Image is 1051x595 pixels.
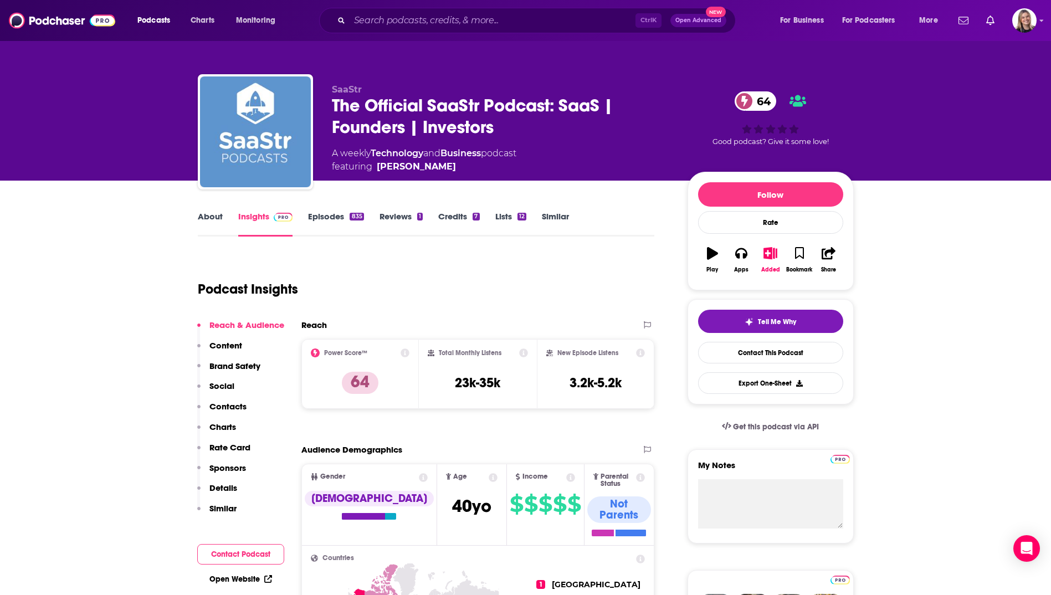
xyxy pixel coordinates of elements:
[814,240,843,280] button: Share
[209,463,246,473] p: Sponsors
[377,160,456,173] a: Jason Lemkin
[786,266,812,273] div: Bookmark
[557,349,618,357] h2: New Episode Listens
[706,7,726,17] span: New
[698,182,843,207] button: Follow
[524,495,537,513] span: $
[842,13,895,28] span: For Podcasters
[830,576,850,584] img: Podchaser Pro
[209,401,247,412] p: Contacts
[228,12,290,29] button: open menu
[830,453,850,464] a: Pro website
[380,211,423,237] a: Reviews1
[785,240,814,280] button: Bookmark
[772,12,838,29] button: open menu
[200,76,311,187] img: The Official SaaStr Podcast: SaaS | Founders | Investors
[587,496,652,523] div: Not Parents
[455,375,500,391] h3: 23k-35k
[209,483,237,493] p: Details
[712,137,829,146] span: Good podcast? Give it some love!
[713,413,828,440] a: Get this podcast via API
[698,310,843,333] button: tell me why sparkleTell Me Why
[236,13,275,28] span: Monitoring
[209,442,250,453] p: Rate Card
[1012,8,1037,33] button: Show profile menu
[821,266,836,273] div: Share
[322,555,354,562] span: Countries
[440,148,481,158] a: Business
[197,442,250,463] button: Rate Card
[209,361,260,371] p: Brand Safety
[332,147,516,173] div: A weekly podcast
[698,342,843,363] a: Contact This Podcast
[320,473,345,480] span: Gender
[698,240,727,280] button: Play
[198,211,223,237] a: About
[452,495,491,517] span: 40 yo
[954,11,973,30] a: Show notifications dropdown
[197,340,242,361] button: Content
[183,12,221,29] a: Charts
[1012,8,1037,33] img: User Profile
[706,266,718,273] div: Play
[698,460,843,479] label: My Notes
[371,148,423,158] a: Technology
[539,495,552,513] span: $
[274,213,293,222] img: Podchaser Pro
[536,580,545,589] span: 1
[197,381,234,401] button: Social
[733,422,819,432] span: Get this podcast via API
[761,266,780,273] div: Added
[919,13,938,28] span: More
[517,213,526,220] div: 12
[197,422,236,442] button: Charts
[601,473,634,488] span: Parental Status
[209,422,236,432] p: Charts
[670,14,726,27] button: Open AdvancedNew
[473,213,479,220] div: 7
[324,349,367,357] h2: Power Score™
[301,320,327,330] h2: Reach
[911,12,952,29] button: open menu
[745,317,753,326] img: tell me why sparkle
[734,266,748,273] div: Apps
[510,495,523,513] span: $
[197,401,247,422] button: Contacts
[982,11,999,30] a: Show notifications dropdown
[305,491,434,506] div: [DEMOGRAPHIC_DATA]
[197,483,237,503] button: Details
[756,240,785,280] button: Added
[342,372,378,394] p: 64
[688,84,854,153] div: 64Good podcast? Give it some love!
[209,340,242,351] p: Content
[570,375,622,391] h3: 3.2k-5.2k
[417,213,423,220] div: 1
[675,18,721,23] span: Open Advanced
[130,12,184,29] button: open menu
[835,12,911,29] button: open menu
[330,8,746,33] div: Search podcasts, credits, & more...
[780,13,824,28] span: For Business
[735,91,776,111] a: 64
[197,320,284,340] button: Reach & Audience
[746,91,776,111] span: 64
[698,211,843,234] div: Rate
[198,281,298,297] h1: Podcast Insights
[137,13,170,28] span: Podcasts
[542,211,569,237] a: Similar
[698,372,843,394] button: Export One-Sheet
[495,211,526,237] a: Lists12
[209,503,237,514] p: Similar
[9,10,115,31] img: Podchaser - Follow, Share and Rate Podcasts
[522,473,548,480] span: Income
[438,211,479,237] a: Credits7
[197,503,237,524] button: Similar
[350,213,363,220] div: 835
[350,12,635,29] input: Search podcasts, credits, & more...
[830,574,850,584] a: Pro website
[553,495,566,513] span: $
[727,240,756,280] button: Apps
[197,544,284,565] button: Contact Podcast
[758,317,796,326] span: Tell Me Why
